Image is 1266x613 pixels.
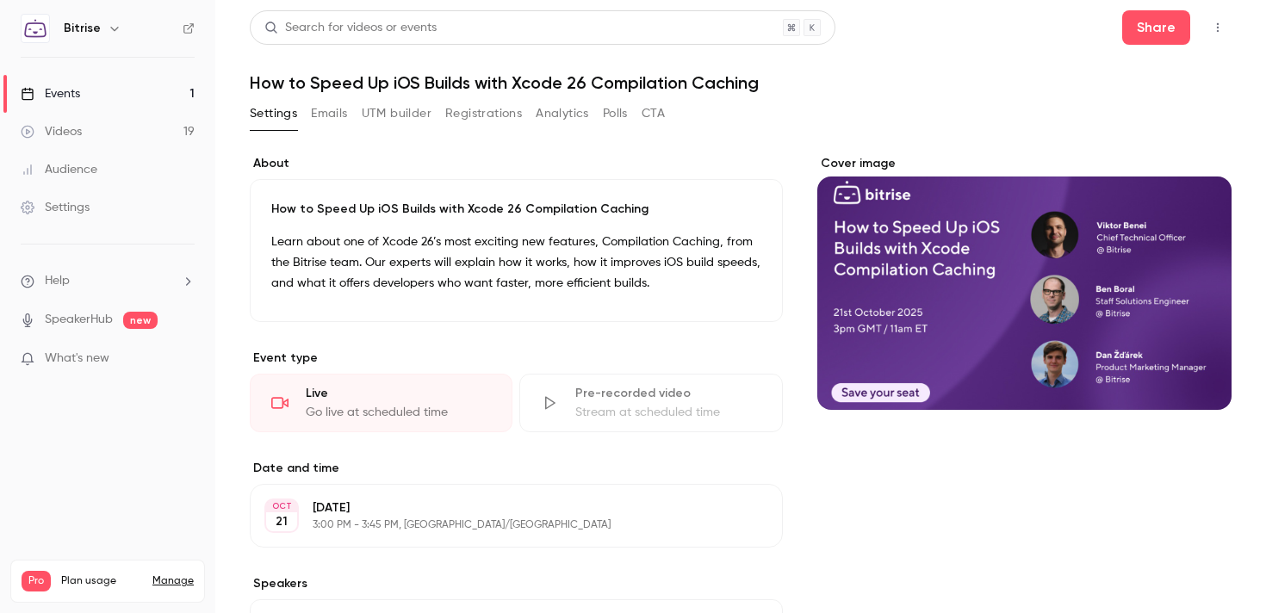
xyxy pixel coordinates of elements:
div: Events [21,85,80,102]
button: Settings [250,100,297,127]
div: Stream at scheduled time [575,404,760,421]
button: Emails [311,100,347,127]
button: Registrations [445,100,522,127]
div: LiveGo live at scheduled time [250,374,512,432]
p: How to Speed Up iOS Builds with Xcode 26 Compilation Caching [271,201,761,218]
div: Settings [21,199,90,216]
p: Learn about one of Xcode 26’s most exciting new features, Compilation Caching, from the Bitrise t... [271,232,761,294]
label: Date and time [250,460,783,477]
h6: Bitrise [64,20,101,37]
div: Pre-recorded video [575,385,760,402]
div: OCT [266,500,297,512]
label: About [250,155,783,172]
span: What's new [45,350,109,368]
a: SpeakerHub [45,311,113,329]
label: Speakers [250,575,783,592]
div: Audience [21,161,97,178]
button: CTA [642,100,665,127]
li: help-dropdown-opener [21,272,195,290]
span: Plan usage [61,574,142,588]
span: Pro [22,571,51,591]
h1: How to Speed Up iOS Builds with Xcode 26 Compilation Caching [250,72,1232,93]
span: Help [45,272,70,290]
p: [DATE] [313,499,692,517]
button: Polls [603,100,628,127]
div: Search for videos or events [264,19,437,37]
div: Live [306,385,491,402]
div: Go live at scheduled time [306,404,491,421]
span: new [123,312,158,329]
p: 21 [276,513,288,530]
button: UTM builder [362,100,431,127]
section: Cover image [817,155,1232,410]
button: Analytics [536,100,589,127]
button: Share [1122,10,1190,45]
div: Pre-recorded videoStream at scheduled time [519,374,782,432]
label: Cover image [817,155,1232,172]
p: Event type [250,350,783,367]
iframe: Noticeable Trigger [174,351,195,367]
img: Bitrise [22,15,49,42]
div: Videos [21,123,82,140]
a: Manage [152,574,194,588]
p: 3:00 PM - 3:45 PM, [GEOGRAPHIC_DATA]/[GEOGRAPHIC_DATA] [313,518,692,532]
